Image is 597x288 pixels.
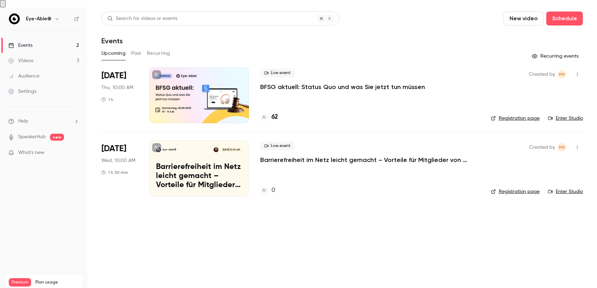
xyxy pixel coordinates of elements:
span: MV [559,143,565,152]
h6: Eye-Able® [26,15,51,22]
li: help-dropdown-opener [8,118,79,125]
a: 0 [260,186,275,195]
button: Recurring [147,48,170,59]
div: Settings [8,88,36,95]
a: Registration page [491,115,540,122]
button: Schedule [546,12,583,25]
span: MV [559,70,565,79]
div: Audience [8,73,40,80]
span: Mahdalena Varchenko [558,143,566,152]
span: Created by [529,143,555,152]
span: [DATE] 10:00 AM [220,147,242,152]
div: Sep 17 Wed, 10:00 AM (Europe/Berlin) [101,140,138,196]
a: 62 [260,112,278,122]
span: Thu, 10:00 AM [101,84,133,91]
span: [DATE] [101,143,126,154]
button: Past [131,48,141,59]
span: Plan usage [35,280,79,285]
a: Barrierefreiheit im Netz leicht gemacht – Vorteile für Mitglieder von Stifter-helfen [260,156,470,164]
span: Live event [260,142,295,150]
button: Upcoming [101,48,126,59]
div: Search for videos or events [107,15,177,22]
div: 1 h [101,97,113,102]
span: Help [18,118,28,125]
a: BFSG aktuell: Status Quo und was Sie jetzt tun müssen [260,83,425,91]
span: Wed, 10:00 AM [101,157,135,164]
div: Events [8,42,33,49]
h4: 62 [271,112,278,122]
button: Recurring events [529,51,583,62]
span: Created by [529,70,555,79]
p: Barrierefreiheit im Netz leicht gemacht – Vorteile für Mitglieder von Stifter-helfen [156,163,242,190]
a: SpeakerHub [18,133,46,141]
span: Mahdalena Varchenko [558,70,566,79]
p: Eye-Able® [163,148,176,152]
button: New video [504,12,543,25]
img: Eye-Able® [9,13,20,24]
a: Enter Studio [548,115,583,122]
div: Videos [8,57,33,64]
span: Premium [9,278,31,287]
iframe: Noticeable Trigger [71,150,79,156]
a: Registration page [491,188,540,195]
div: Aug 28 Thu, 10:00 AM (Europe/Berlin) [101,67,138,123]
a: Enter Studio [548,188,583,195]
h1: Events [101,37,123,45]
span: [DATE] [101,70,126,81]
span: new [50,134,64,141]
a: Barrierefreiheit im Netz leicht gemacht – Vorteile für Mitglieder von Stifter-helfenEye-Able®Kami... [149,140,249,196]
img: Kamila Hollbach [214,147,219,152]
div: 1 h 30 min [101,170,128,175]
h4: 0 [271,186,275,195]
span: What's new [18,149,44,156]
span: Live event [260,69,295,77]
